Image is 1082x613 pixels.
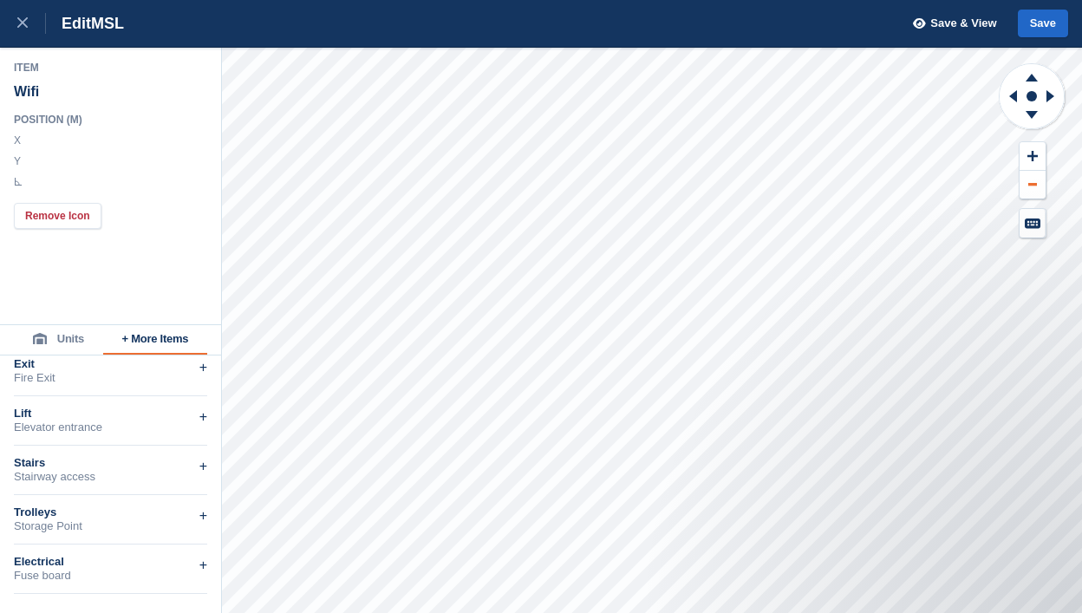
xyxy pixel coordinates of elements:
[199,456,207,477] div: +
[15,178,22,186] img: angle-icn.0ed2eb85.svg
[14,113,98,127] div: Position ( M )
[14,505,207,519] div: Trolleys
[14,456,207,470] div: Stairs
[46,13,124,34] div: Edit MSL
[199,505,207,526] div: +
[1018,10,1068,38] button: Save
[14,134,23,147] label: X
[14,325,103,355] button: Units
[14,396,207,446] div: LiftElevator entrance+
[14,495,207,545] div: TrolleysStorage Point+
[14,569,207,583] div: Fuse board
[14,203,101,229] button: Remove Icon
[14,519,207,533] div: Storage Point
[14,470,207,484] div: Stairway access
[1020,142,1046,171] button: Zoom In
[14,76,208,108] div: Wifi
[14,446,207,495] div: StairsStairway access+
[1020,209,1046,238] button: Keyboard Shortcuts
[14,421,207,434] div: Elevator entrance
[14,545,207,594] div: ElectricalFuse board+
[14,555,207,569] div: Electrical
[14,347,207,396] div: ExitFire Exit+
[14,357,207,371] div: Exit
[199,555,207,576] div: +
[103,325,207,355] button: + More Items
[14,154,23,168] label: Y
[1020,171,1046,199] button: Zoom Out
[903,10,997,38] button: Save & View
[199,407,207,427] div: +
[199,357,207,378] div: +
[14,371,207,385] div: Fire Exit
[930,15,996,32] span: Save & View
[14,407,207,421] div: Lift
[14,61,208,75] div: Item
